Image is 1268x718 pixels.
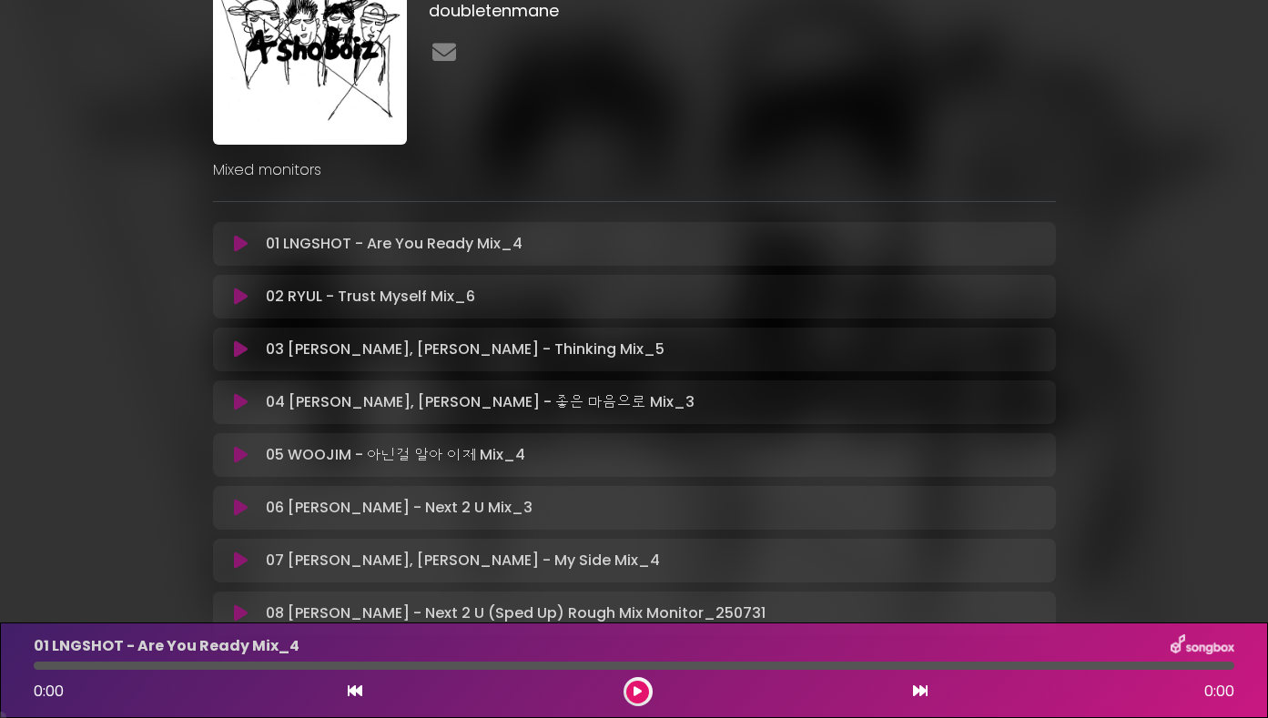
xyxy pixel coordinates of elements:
[1171,634,1234,658] img: songbox-logo-white.png
[429,1,1056,21] h3: doubletenmane
[266,286,475,308] p: 02 RYUL - Trust Myself Mix_6
[266,391,695,413] p: 04 [PERSON_NAME], [PERSON_NAME] - 좋은 마음으로 Mix_3
[266,550,660,571] p: 07 [PERSON_NAME], [PERSON_NAME] - My Side Mix_4
[266,444,525,466] p: 05 WOOJIM - 아닌걸 알아 이제 Mix_4
[213,159,1056,181] p: Mixed monitors
[34,635,299,657] p: 01 LNGSHOT - Are You Ready Mix_4
[266,339,664,360] p: 03 [PERSON_NAME], [PERSON_NAME] - Thinking Mix_5
[266,233,522,255] p: 01 LNGSHOT - Are You Ready Mix_4
[1204,681,1234,703] span: 0:00
[266,602,766,624] p: 08 [PERSON_NAME] - Next 2 U (Sped Up) Rough Mix Monitor_250731
[266,497,533,519] p: 06 [PERSON_NAME] - Next 2 U Mix_3
[34,681,64,702] span: 0:00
